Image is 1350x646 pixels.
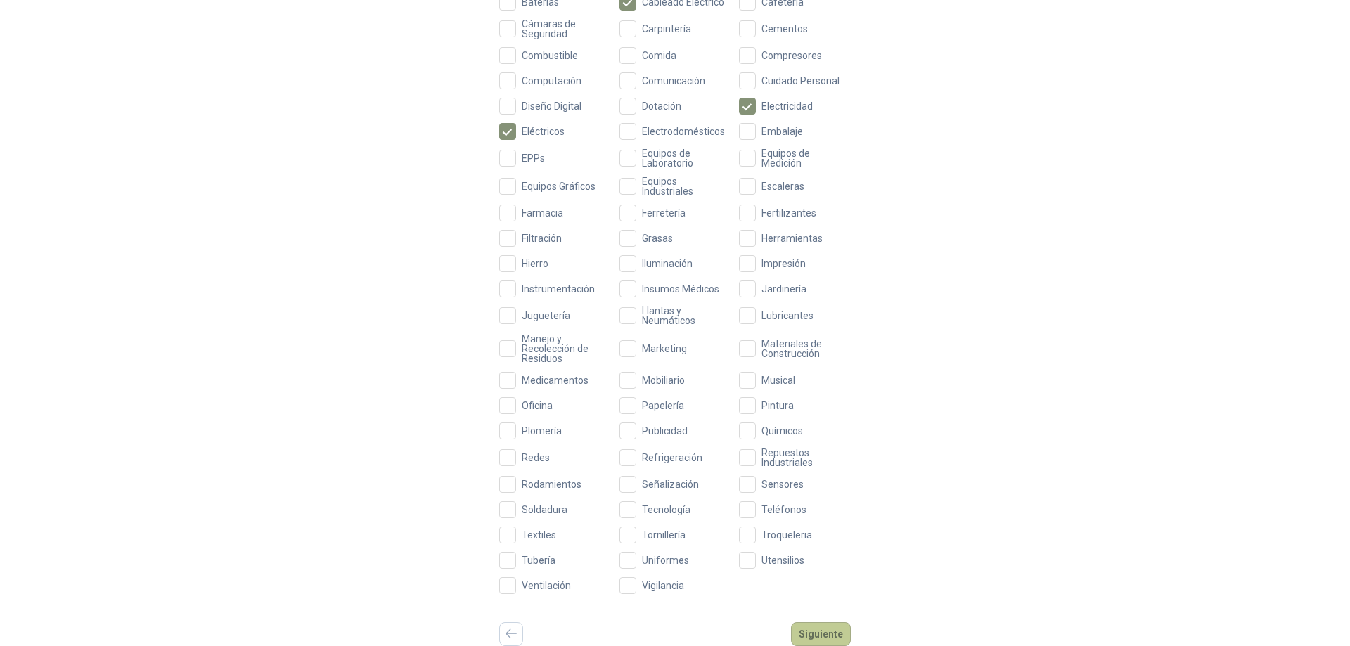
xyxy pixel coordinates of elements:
span: Textiles [516,530,562,540]
span: Impresión [756,259,811,269]
span: Llantas y Neumáticos [636,306,731,325]
span: Troqueleria [756,530,818,540]
span: Materiales de Construcción [756,339,851,358]
span: Equipos Industriales [636,176,731,196]
span: Jardinería [756,284,812,294]
span: Pintura [756,401,799,411]
span: Insumos Médicos [636,284,725,294]
span: Sensores [756,479,809,489]
span: Lubricantes [756,311,819,321]
span: Químicos [756,426,809,436]
span: Soldadura [516,505,573,515]
span: Marketing [636,344,693,354]
span: Comunicación [636,76,711,86]
span: Teléfonos [756,505,812,515]
span: EPPs [516,153,551,163]
span: Cuidado Personal [756,76,845,86]
span: Tornillería [636,530,691,540]
span: Fertilizantes [756,208,822,218]
span: Iluminación [636,259,698,269]
span: Equipos Gráficos [516,181,601,191]
span: Instrumentación [516,284,600,294]
span: Electricidad [756,101,818,111]
span: Rodamientos [516,479,587,489]
span: Redes [516,453,555,463]
span: Plomería [516,426,567,436]
span: Escaleras [756,181,810,191]
span: Eléctricos [516,127,570,136]
span: Herramientas [756,233,828,243]
span: Grasas [636,233,679,243]
span: Vigilancia [636,581,690,590]
span: Ventilación [516,581,577,590]
span: Cámaras de Seguridad [516,19,611,39]
span: Diseño Digital [516,101,587,111]
span: Papelería [636,401,690,411]
span: Computación [516,76,587,86]
span: Repuestos Industriales [756,448,851,467]
span: Utensilios [756,555,810,565]
span: Juguetería [516,311,576,321]
span: Comida [636,51,682,60]
span: Filtración [516,233,567,243]
span: Uniformes [636,555,695,565]
button: Siguiente [791,622,851,646]
span: Publicidad [636,426,693,436]
span: Combustible [516,51,584,60]
span: Refrigeración [636,453,708,463]
span: Equipos de Medición [756,148,851,168]
span: Embalaje [756,127,809,136]
span: Oficina [516,401,558,411]
span: Tubería [516,555,561,565]
span: Medicamentos [516,375,594,385]
span: Electrodomésticos [636,127,731,136]
span: Cementos [756,24,814,34]
span: Musical [756,375,801,385]
span: Equipos de Laboratorio [636,148,731,168]
span: Mobiliario [636,375,690,385]
span: Manejo y Recolección de Residuos [516,334,611,363]
span: Carpintería [636,24,697,34]
span: Hierro [516,259,554,269]
span: Tecnología [636,505,696,515]
span: Dotación [636,101,687,111]
span: Señalización [636,479,705,489]
span: Compresores [756,51,828,60]
span: Ferretería [636,208,691,218]
span: Farmacia [516,208,569,218]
